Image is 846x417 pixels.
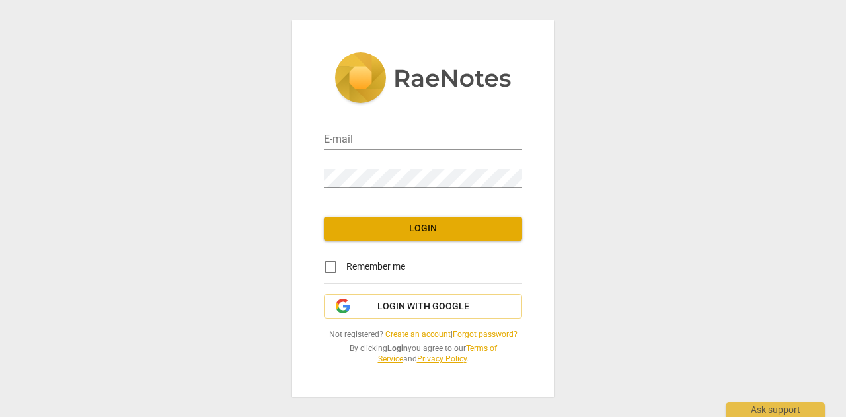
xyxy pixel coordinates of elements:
[324,294,522,319] button: Login with Google
[334,222,512,235] span: Login
[324,329,522,340] span: Not registered? |
[453,330,518,339] a: Forgot password?
[417,354,467,363] a: Privacy Policy
[324,343,522,365] span: By clicking you agree to our and .
[377,300,469,313] span: Login with Google
[726,402,825,417] div: Ask support
[387,344,408,353] b: Login
[385,330,451,339] a: Create an account
[378,344,497,364] a: Terms of Service
[346,260,405,274] span: Remember me
[324,217,522,241] button: Login
[334,52,512,106] img: 5ac2273c67554f335776073100b6d88f.svg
